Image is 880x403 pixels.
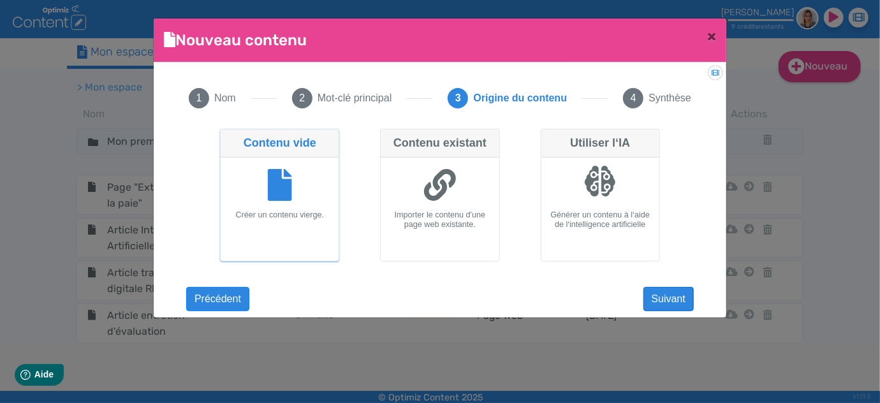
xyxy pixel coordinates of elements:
[186,287,249,311] button: Précédent
[173,73,251,124] button: 1Nom
[643,287,694,311] button: Suivant
[448,88,468,108] span: 3
[292,88,312,108] span: 2
[277,73,407,124] button: 2Mot-clé principal
[546,210,654,230] h6: Générer un contenu à l‘aide de l‘intelligence artificielle
[164,29,307,52] h4: Nouveau contenu
[473,91,567,106] span: Origine du contenu
[189,88,209,108] span: 1
[226,210,334,220] h6: Créer un contenu vierge.
[697,18,726,54] button: Close
[623,88,643,108] span: 4
[608,73,707,124] button: 4Synthèse
[381,129,499,158] div: Contenu existant
[432,73,582,124] button: 3Origine du contenu
[649,91,691,106] span: Synthèse
[318,91,392,106] span: Mot-clé principal
[707,27,716,45] span: ×
[386,210,494,230] h6: Importer le contenu d'une page web existante.
[214,91,236,106] span: Nom
[541,129,659,158] div: Utiliser l‘IA
[221,129,339,158] div: Contenu vide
